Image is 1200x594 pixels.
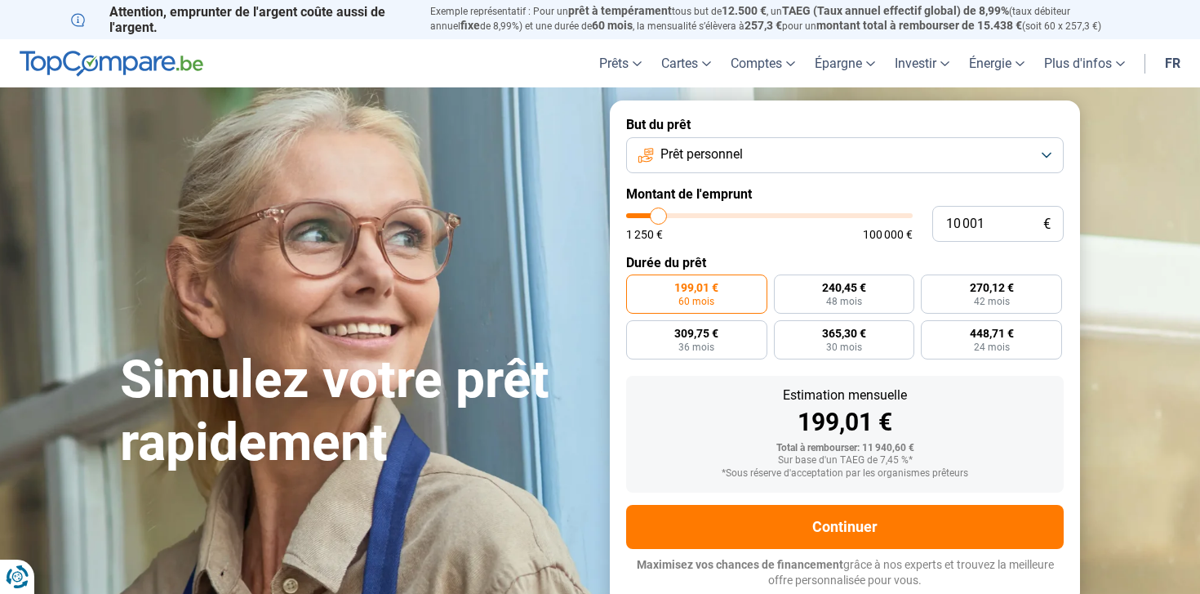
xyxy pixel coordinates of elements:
[460,19,480,32] span: fixe
[722,4,767,17] span: 12.500 €
[639,468,1051,480] div: *Sous réserve d'acceptation par les organismes prêteurs
[626,255,1064,270] label: Durée du prêt
[970,328,1014,339] span: 448,71 €
[1155,39,1190,87] a: fr
[626,557,1064,589] p: grâce à nos experts et trouvez la meilleure offre personnalisée pour vous.
[970,282,1014,293] span: 270,12 €
[822,328,866,339] span: 365,30 €
[430,4,1129,33] p: Exemple représentatif : Pour un tous but de , un (taux débiteur annuel de 8,99%) et une durée de ...
[721,39,805,87] a: Comptes
[592,19,633,32] span: 60 mois
[1034,39,1135,87] a: Plus d'infos
[974,342,1010,352] span: 24 mois
[20,51,203,77] img: TopCompare
[589,39,651,87] a: Prêts
[639,455,1051,467] div: Sur base d'un TAEG de 7,45 %*
[1043,217,1051,231] span: €
[626,229,663,240] span: 1 250 €
[822,282,866,293] span: 240,45 €
[744,19,782,32] span: 257,3 €
[959,39,1034,87] a: Énergie
[974,297,1010,306] span: 42 mois
[639,443,1051,454] div: Total à rembourser: 11 940,60 €
[678,342,714,352] span: 36 mois
[637,558,843,571] span: Maximisez vos chances de financement
[826,297,862,306] span: 48 mois
[782,4,1009,17] span: TAEG (Taux annuel effectif global) de 8,99%
[674,328,718,339] span: 309,75 €
[805,39,885,87] a: Épargne
[651,39,721,87] a: Cartes
[626,137,1064,173] button: Prêt personnel
[71,4,411,35] p: Attention, emprunter de l'argent coûte aussi de l'argent.
[626,117,1064,132] label: But du prêt
[885,39,959,87] a: Investir
[120,349,590,475] h1: Simulez votre prêt rapidement
[816,19,1022,32] span: montant total à rembourser de 15.438 €
[568,4,672,17] span: prêt à tempérament
[674,282,718,293] span: 199,01 €
[626,186,1064,202] label: Montant de l'emprunt
[826,342,862,352] span: 30 mois
[660,145,743,163] span: Prêt personnel
[639,410,1051,435] div: 199,01 €
[639,389,1051,402] div: Estimation mensuelle
[678,297,714,306] span: 60 mois
[626,505,1064,549] button: Continuer
[863,229,913,240] span: 100 000 €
